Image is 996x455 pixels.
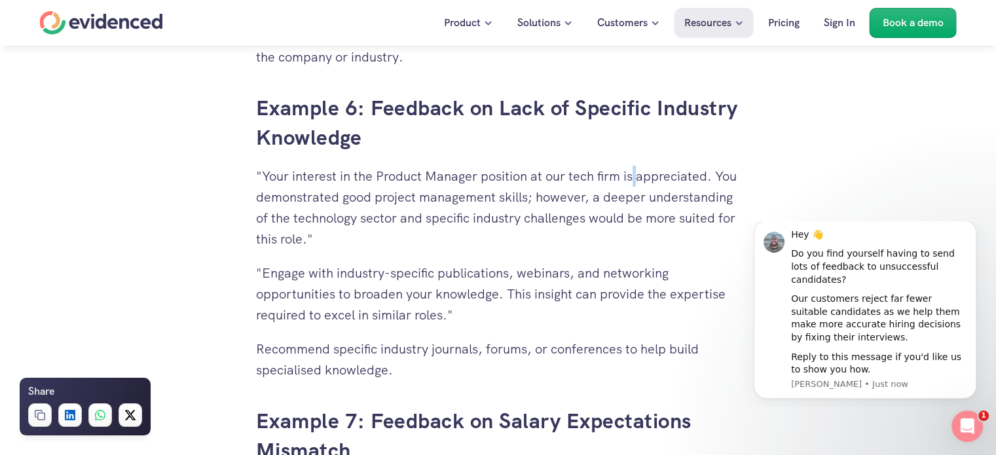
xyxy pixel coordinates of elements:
p: Recommend specific industry journals, forums, or conferences to help build specialised knowledge. [256,338,741,380]
div: Hey 👋 [57,7,232,20]
p: Product [444,14,481,31]
p: Pricing [768,14,800,31]
iframe: Intercom notifications message [734,221,996,407]
a: Sign In [814,8,865,38]
h6: Share [28,383,54,400]
a: Home [40,11,163,35]
p: "Engage with industry-specific publications, webinars, and networking opportunities to broaden yo... [256,263,741,325]
div: Do you find yourself having to send lots of feedback to unsuccessful candidates? [57,26,232,65]
a: Pricing [758,8,809,38]
p: Sign In [824,14,855,31]
img: Profile image for Lewis [29,10,50,31]
span: 1 [978,410,989,421]
p: Solutions [517,14,561,31]
p: Book a demo [883,14,944,31]
p: Message from Lewis, sent Just now [57,157,232,169]
p: "Your interest in the Product Manager position at our tech firm is appreciated. You demonstrated ... [256,166,741,249]
div: Message content [57,7,232,155]
p: Resources [684,14,731,31]
h3: Example 6: Feedback on Lack of Specific Industry Knowledge [256,94,741,153]
div: Our customers reject far fewer suitable candidates as we help them make more accurate hiring deci... [57,71,232,122]
div: Reply to this message if you'd like us to show you how. [57,130,232,155]
iframe: Intercom live chat [951,410,983,442]
p: Customers [597,14,648,31]
a: Book a demo [870,8,957,38]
